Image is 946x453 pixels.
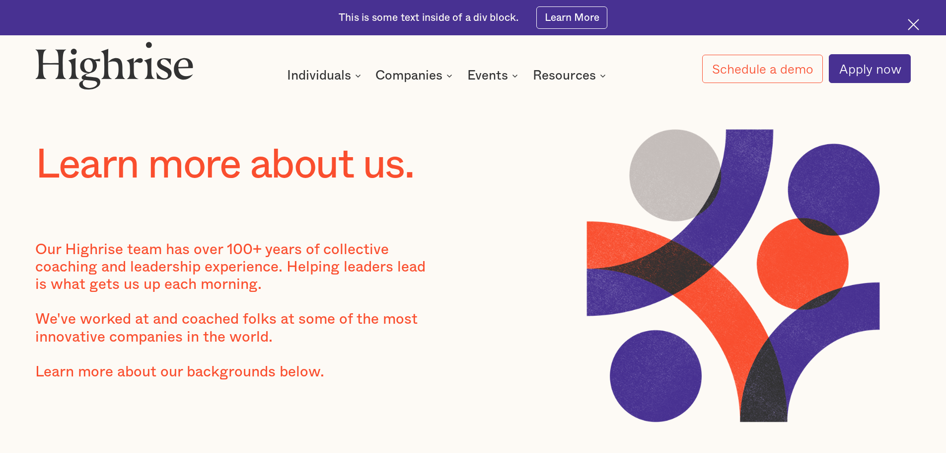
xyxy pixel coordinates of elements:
a: Schedule a demo [702,55,823,83]
div: Companies [375,70,442,82]
div: Companies [375,70,455,82]
div: Individuals [287,70,351,82]
div: Events [467,70,521,82]
h1: Learn more about us. [35,142,473,188]
img: Highrise logo [35,41,193,89]
a: Learn More [536,6,607,29]
div: Resources [533,70,596,82]
div: Our Highrise team has over 100+ years of collective coaching and leadership experience. Helping l... [35,241,438,398]
div: Individuals [287,70,364,82]
div: This is some text inside of a div block. [339,11,518,25]
img: Cross icon [908,19,919,30]
a: Apply now [829,54,911,83]
div: Resources [533,70,609,82]
div: Events [467,70,508,82]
